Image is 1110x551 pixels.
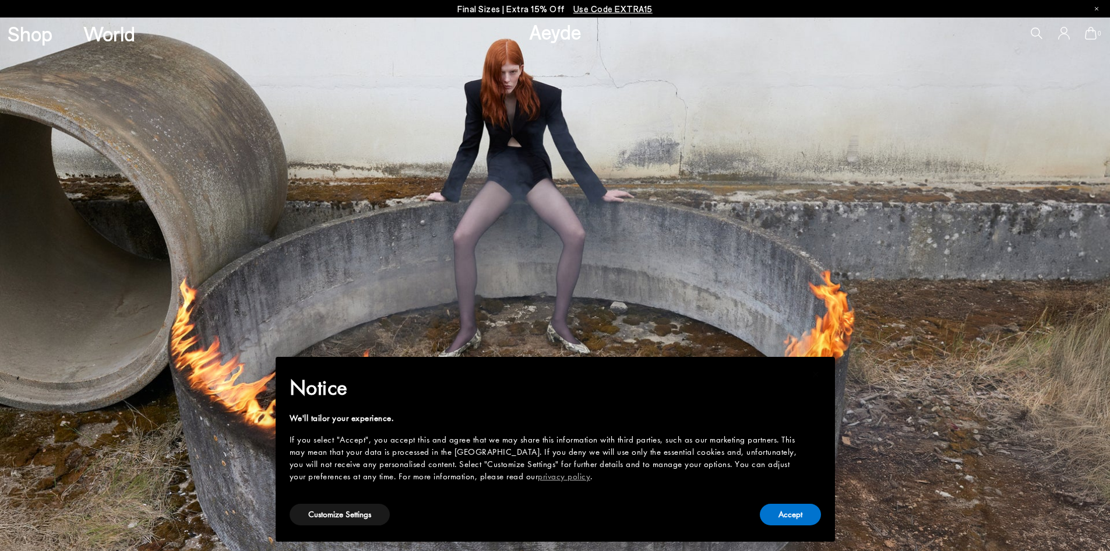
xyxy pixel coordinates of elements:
button: Customize Settings [290,504,390,525]
a: Shop [8,23,52,44]
div: If you select "Accept", you accept this and agree that we may share this information with third p... [290,434,802,483]
span: Navigate to /collections/ss25-final-sizes [573,3,653,14]
a: privacy policy [538,471,590,482]
a: Aeyde [529,19,582,44]
p: Final Sizes | Extra 15% Off [457,2,653,16]
a: World [83,23,135,44]
div: We'll tailor your experience. [290,412,802,424]
button: Accept [760,504,821,525]
span: × [812,365,820,383]
span: 0 [1097,30,1102,37]
h2: Notice [290,373,802,403]
button: Close this notice [802,360,830,388]
a: 0 [1085,27,1097,40]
